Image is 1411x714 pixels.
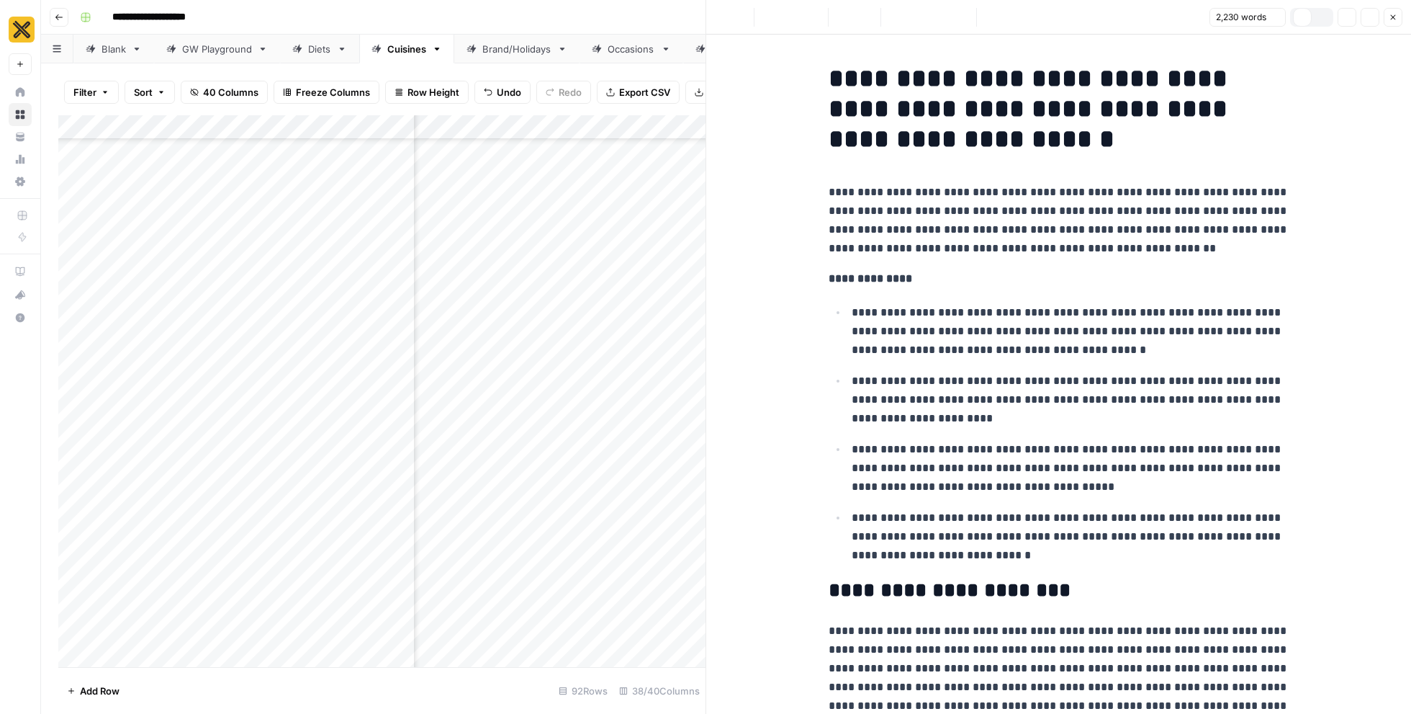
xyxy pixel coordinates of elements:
[203,85,258,99] span: 40 Columns
[387,42,426,56] div: Cuisines
[134,85,153,99] span: Sort
[182,42,252,56] div: GW Playground
[385,81,469,104] button: Row Height
[9,283,32,306] button: What's new?
[536,81,591,104] button: Redo
[9,17,35,43] img: CookUnity Logo
[64,81,119,104] button: Filter
[58,679,128,702] button: Add Row
[474,81,531,104] button: Undo
[9,306,32,329] button: Help + Support
[9,81,32,104] a: Home
[9,125,32,148] a: Your Data
[9,260,32,283] a: AirOps Academy
[102,42,126,56] div: Blank
[308,42,331,56] div: Diets
[125,81,175,104] button: Sort
[154,35,280,63] a: GW Playground
[181,81,268,104] button: 40 Columns
[559,85,582,99] span: Redo
[608,42,655,56] div: Occasions
[73,35,154,63] a: Blank
[619,85,670,99] span: Export CSV
[73,85,96,99] span: Filter
[9,12,32,48] button: Workspace: CookUnity
[9,284,31,305] div: What's new?
[9,148,32,171] a: Usage
[280,35,359,63] a: Diets
[497,85,521,99] span: Undo
[9,103,32,126] a: Browse
[80,684,120,698] span: Add Row
[407,85,459,99] span: Row Height
[580,35,683,63] a: Occasions
[9,170,32,193] a: Settings
[1209,8,1286,27] button: 2,230 words
[359,35,454,63] a: Cuisines
[597,81,680,104] button: Export CSV
[296,85,370,99] span: Freeze Columns
[1216,11,1266,24] span: 2,230 words
[683,35,790,63] a: Campaigns
[482,42,551,56] div: Brand/Holidays
[274,81,379,104] button: Freeze Columns
[454,35,580,63] a: Brand/Holidays
[613,679,705,702] div: 38/40 Columns
[553,679,613,702] div: 92 Rows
